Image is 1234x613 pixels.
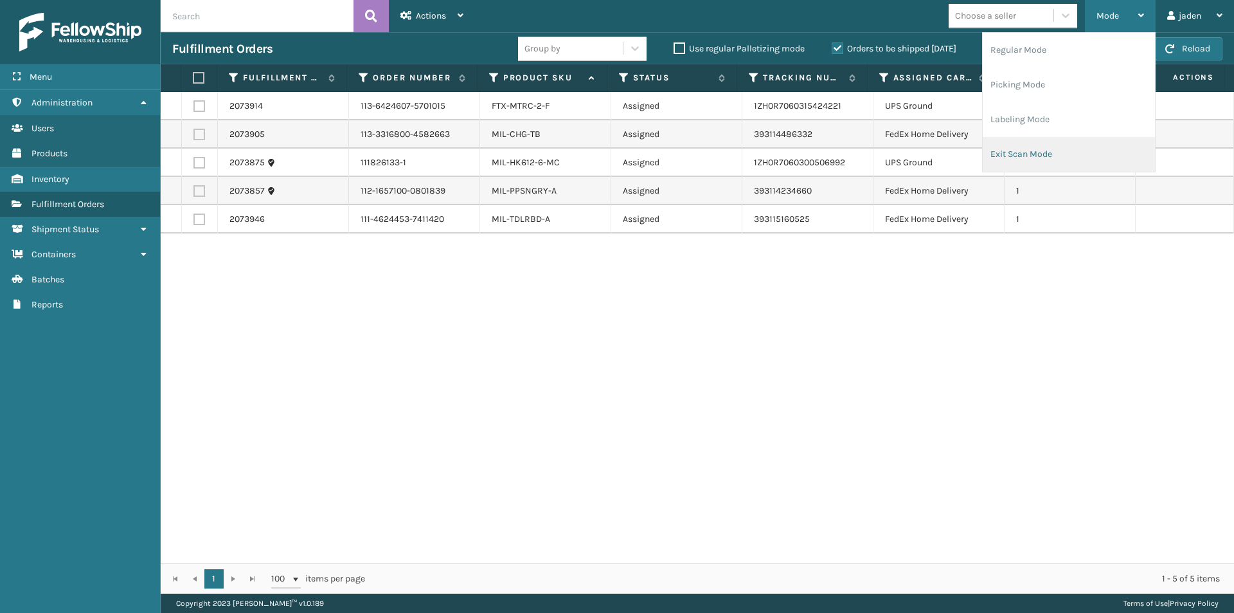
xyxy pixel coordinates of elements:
a: MIL-CHG-TB [492,129,541,140]
a: MIL-HK612-6-MC [492,157,560,168]
div: Group by [524,42,560,55]
a: MIL-TDLRBD-A [492,214,550,224]
a: 2073914 [229,100,263,113]
td: 112-1657100-0801839 [349,177,480,205]
span: Shipment Status [31,224,99,235]
a: MIL-PPSNGRY-A [492,185,557,196]
td: UPS Ground [873,149,1005,177]
span: Users [31,123,54,134]
img: logo [19,13,141,51]
span: Inventory [31,174,69,185]
span: Reports [31,299,63,310]
td: 113-6424607-5701015 [349,92,480,120]
a: 1 [204,569,224,589]
a: 1ZH0R7060315424221 [754,100,841,111]
td: Assigned [611,120,742,149]
td: 111826133-1 [349,149,480,177]
a: Privacy Policy [1170,599,1219,608]
a: 2073946 [229,213,265,226]
td: FedEx Home Delivery [873,205,1005,233]
a: 393114234660 [754,185,812,196]
span: 100 [271,572,291,585]
span: Mode [1096,10,1119,21]
div: Choose a seller [955,9,1016,23]
td: 113-3316800-4582663 [349,120,480,149]
button: Reload [1153,37,1222,60]
td: Assigned [611,149,742,177]
span: Containers [31,249,76,260]
span: Fulfillment Orders [31,199,104,210]
label: Use regular Palletizing mode [674,43,805,54]
label: Fulfillment Order Id [243,72,322,84]
td: FedEx Home Delivery [873,120,1005,149]
p: Copyright 2023 [PERSON_NAME]™ v 1.0.189 [176,594,324,613]
a: 393114486332 [754,129,812,140]
td: 1 [1005,177,1136,205]
a: 2073905 [229,128,265,141]
td: 111-4624453-7411420 [349,205,480,233]
a: 2073875 [229,156,265,169]
label: Assigned Carrier Service [893,72,972,84]
div: | [1123,594,1219,613]
span: Administration [31,97,93,108]
label: Product SKU [503,72,582,84]
li: Labeling Mode [983,102,1155,137]
label: Orders to be shipped [DATE] [832,43,956,54]
td: Assigned [611,92,742,120]
span: Menu [30,71,52,82]
label: Status [633,72,712,84]
td: Assigned [611,205,742,233]
div: 1 - 5 of 5 items [383,572,1220,585]
td: FedEx Home Delivery [873,177,1005,205]
h3: Fulfillment Orders [172,41,273,57]
a: Terms of Use [1123,599,1168,608]
span: Products [31,148,67,159]
li: Picking Mode [983,68,1155,102]
a: 2073857 [229,185,265,197]
a: 393115160525 [754,214,810,224]
td: Assigned [611,177,742,205]
a: FTX-MTRC-2-F [492,100,550,111]
a: 1ZH0R7060300506992 [754,157,845,168]
span: Actions [416,10,446,21]
td: 1 [1005,205,1136,233]
label: Order Number [373,72,452,84]
td: UPS Ground [873,92,1005,120]
span: Batches [31,274,64,285]
span: Actions [1131,67,1222,88]
li: Exit Scan Mode [983,137,1155,172]
label: Tracking Number [763,72,842,84]
li: Regular Mode [983,33,1155,68]
span: items per page [271,569,365,589]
